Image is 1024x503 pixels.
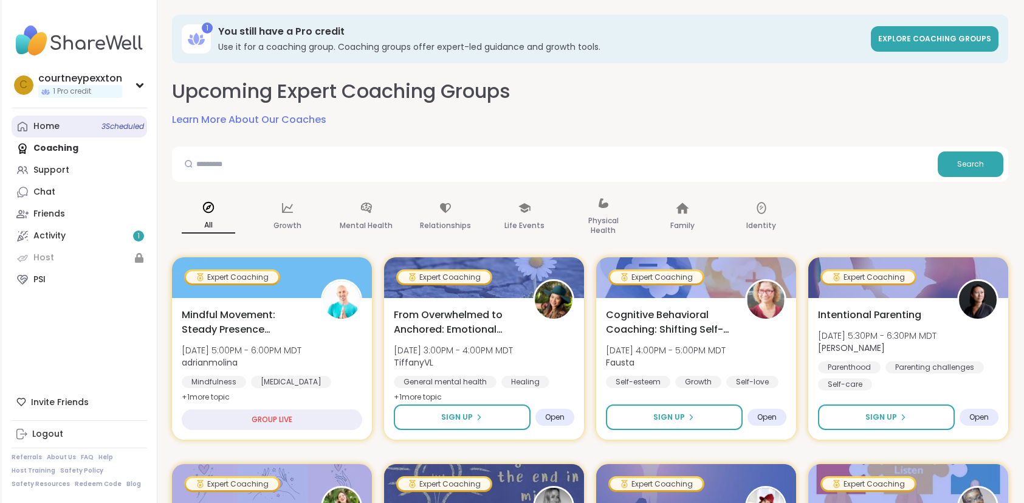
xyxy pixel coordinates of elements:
[12,453,42,462] a: Referrals
[32,428,63,440] div: Logout
[394,344,513,356] span: [DATE] 3:00PM - 4:00PM MDT
[12,269,147,291] a: PSI
[747,281,785,319] img: Fausta
[818,404,955,430] button: Sign Up
[12,181,147,203] a: Chat
[251,376,331,388] div: [MEDICAL_DATA]
[865,412,897,423] span: Sign Up
[38,72,122,85] div: courtneypexxton
[394,308,520,337] span: From Overwhelmed to Anchored: Emotional Regulation
[33,252,54,264] div: Host
[12,116,147,137] a: Home3Scheduled
[822,271,915,283] div: Expert Coaching
[12,391,147,413] div: Invite Friends
[12,203,147,225] a: Friends
[12,423,147,445] a: Logout
[101,122,144,131] span: 3 Scheduled
[323,281,360,319] img: adrianmolina
[398,478,490,490] div: Expert Coaching
[12,225,147,247] a: Activity1
[182,344,301,356] span: [DATE] 5:00PM - 6:00PM MDT
[606,404,743,430] button: Sign Up
[182,356,238,369] b: adrianmolina
[12,480,70,488] a: Safety Resources
[12,19,147,62] img: ShareWell Nav Logo
[606,376,670,388] div: Self-esteem
[47,453,76,462] a: About Us
[504,218,545,233] p: Life Events
[501,376,549,388] div: Healing
[273,218,301,233] p: Growth
[81,453,94,462] a: FAQ
[726,376,778,388] div: Self-love
[969,412,989,422] span: Open
[938,151,1003,177] button: Search
[545,412,565,422] span: Open
[394,356,433,369] b: TiffanyVL
[885,361,984,373] div: Parenting challenges
[12,159,147,181] a: Support
[182,409,362,430] div: GROUP LIVE
[218,41,864,53] h3: Use it for a coaching group. Coaching groups offer expert-led guidance and growth tools.
[653,412,685,423] span: Sign Up
[818,342,885,354] b: [PERSON_NAME]
[182,218,235,234] p: All
[33,230,66,242] div: Activity
[53,86,91,97] span: 1 Pro credit
[182,308,308,337] span: Mindful Movement: Steady Presence Through Yoga
[98,453,113,462] a: Help
[818,361,881,373] div: Parenthood
[186,478,278,490] div: Expert Coaching
[33,186,55,198] div: Chat
[202,23,213,33] div: 1
[818,330,936,342] span: [DATE] 5:30PM - 6:30PM MDT
[394,404,531,430] button: Sign Up
[218,25,864,38] h3: You still have a Pro credit
[822,478,915,490] div: Expert Coaching
[818,308,921,322] span: Intentional Parenting
[172,113,326,127] a: Learn More About Our Coaches
[33,274,46,286] div: PSI
[12,467,55,475] a: Host Training
[172,78,510,105] h2: Upcoming Expert Coaching Groups
[186,271,278,283] div: Expert Coaching
[182,376,246,388] div: Mindfulness
[957,159,984,170] span: Search
[340,218,393,233] p: Mental Health
[675,376,721,388] div: Growth
[394,376,497,388] div: General mental health
[878,33,991,44] span: Explore Coaching Groups
[398,271,490,283] div: Expert Coaching
[33,208,65,220] div: Friends
[610,271,703,283] div: Expert Coaching
[535,281,572,319] img: TiffanyVL
[420,218,471,233] p: Relationships
[606,356,634,369] b: Fausta
[137,231,140,241] span: 1
[746,218,776,233] p: Identity
[959,281,997,319] img: Natasha
[12,247,147,269] a: Host
[441,412,473,423] span: Sign Up
[871,26,998,52] a: Explore Coaching Groups
[19,77,27,93] span: c
[757,412,777,422] span: Open
[60,467,103,475] a: Safety Policy
[33,164,69,176] div: Support
[818,378,872,390] div: Self-care
[670,218,695,233] p: Family
[610,478,703,490] div: Expert Coaching
[126,480,141,488] a: Blog
[606,308,732,337] span: Cognitive Behavioral Coaching: Shifting Self-Talk
[577,213,630,238] p: Physical Health
[33,120,60,133] div: Home
[606,344,726,356] span: [DATE] 4:00PM - 5:00PM MDT
[75,480,122,488] a: Redeem Code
